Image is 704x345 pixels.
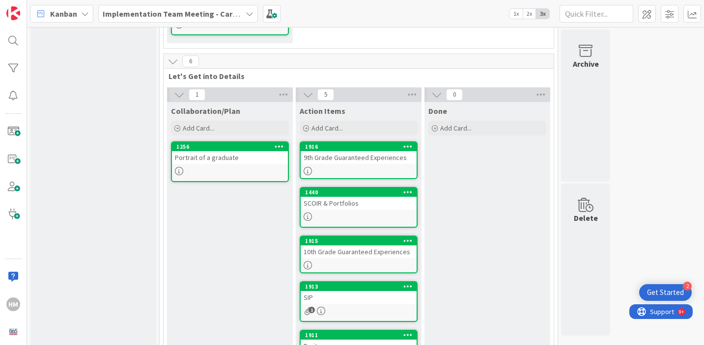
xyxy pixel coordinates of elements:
span: Add Card... [440,124,472,133]
div: Get Started [647,288,684,297]
div: 1913 [301,282,417,291]
a: 1913SIP [300,281,418,322]
span: Add Card... [311,124,343,133]
div: 1915 [305,238,417,244]
div: 1256 [172,142,288,151]
span: Let's Get into Details [169,71,541,81]
div: 1440SCOIR & Portfolios [301,188,417,210]
a: 191510th Grade Guaranteed Experiences [300,236,418,273]
span: 5 [317,89,334,101]
div: 19169th Grade Guaranteed Experiences [301,142,417,164]
div: HM [6,297,20,311]
div: 1916 [305,143,417,150]
b: Implementation Team Meeting - Career Themed [103,9,275,19]
div: 1911 [301,331,417,340]
div: 1256 [176,143,288,150]
span: 1 [309,307,315,313]
div: SCOIR & Portfolios [301,197,417,210]
span: 0 [446,89,463,101]
span: 2x [523,9,536,19]
div: 1913 [305,283,417,290]
div: Open Get Started checklist, remaining modules: 2 [639,284,692,301]
div: 191510th Grade Guaranteed Experiences [301,237,417,258]
div: 1440 [301,188,417,197]
div: 1913SIP [301,282,417,304]
span: 6 [182,55,199,67]
span: Done [428,106,447,116]
a: 19169th Grade Guaranteed Experiences [300,141,418,179]
span: Add Card... [183,124,214,133]
div: SIP [301,291,417,304]
span: Kanban [50,8,77,20]
input: Quick Filter... [560,5,633,23]
span: Support [21,1,45,13]
img: Visit kanbanzone.com [6,6,20,20]
div: 1256Portrait of a graduate [172,142,288,164]
span: 3x [536,9,549,19]
a: 1256Portrait of a graduate [171,141,289,182]
div: 1911 [305,332,417,339]
div: 1440 [305,189,417,196]
span: Collaboration/Plan [171,106,240,116]
span: 1x [509,9,523,19]
a: 1440SCOIR & Portfolios [300,187,418,228]
div: 10th Grade Guaranteed Experiences [301,245,417,258]
div: Archive [573,58,599,70]
div: Delete [574,212,598,224]
div: 1916 [301,142,417,151]
span: 1 [189,89,205,101]
div: 9+ [50,4,55,12]
div: 2 [683,282,692,291]
div: Portrait of a graduate [172,151,288,164]
div: 1915 [301,237,417,245]
div: 9th Grade Guaranteed Experiences [301,151,417,164]
img: avatar [6,325,20,339]
span: Action Items [300,106,345,116]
